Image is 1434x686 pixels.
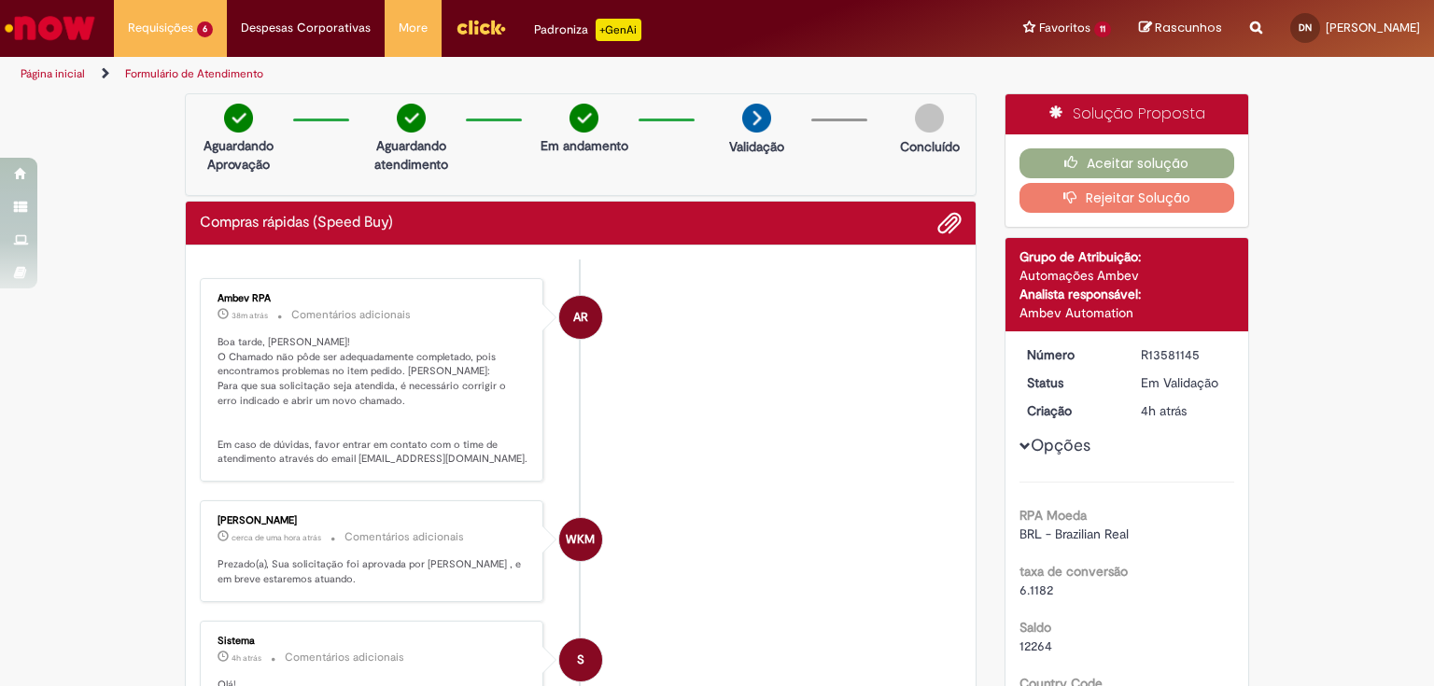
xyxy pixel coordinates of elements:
[541,136,628,155] p: Em andamento
[218,636,528,647] div: Sistema
[915,104,944,133] img: img-circle-grey.png
[1019,303,1235,322] div: Ambev Automation
[1019,247,1235,266] div: Grupo de Atribuição:
[1141,401,1228,420] div: 30/09/2025 17:02:10
[218,515,528,526] div: [PERSON_NAME]
[224,104,253,133] img: check-circle-green.png
[1019,148,1235,178] button: Aceitar solução
[1141,402,1187,419] time: 30/09/2025 12:02:10
[285,650,404,665] small: Comentários adicionais
[128,19,193,37] span: Requisições
[399,19,428,37] span: More
[729,137,784,156] p: Validação
[559,296,602,339] div: Ambev RPA
[218,335,528,467] p: Boa tarde, [PERSON_NAME]! O Chamado não pôde ser adequadamente completado, pois encontramos probl...
[125,66,263,81] a: Formulário de Atendimento
[218,293,528,304] div: Ambev RPA
[291,307,411,323] small: Comentários adicionais
[21,66,85,81] a: Página inicial
[569,104,598,133] img: check-circle-green.png
[1019,266,1235,285] div: Automações Ambev
[742,104,771,133] img: arrow-next.png
[1039,19,1090,37] span: Favoritos
[1139,20,1222,37] a: Rascunhos
[232,532,321,543] span: cerca de uma hora atrás
[2,9,98,47] img: ServiceNow
[559,518,602,561] div: William Kaio Maia
[197,21,213,37] span: 6
[1019,285,1235,303] div: Analista responsável:
[1013,401,1128,420] dt: Criação
[534,19,641,41] div: Padroniza
[900,137,960,156] p: Concluído
[566,517,595,562] span: WKM
[1013,345,1128,364] dt: Número
[232,310,268,321] span: 38m atrás
[1155,19,1222,36] span: Rascunhos
[397,104,426,133] img: check-circle-green.png
[1019,563,1128,580] b: taxa de conversão
[1141,345,1228,364] div: R13581145
[193,136,284,174] p: Aguardando Aprovação
[1013,373,1128,392] dt: Status
[1005,94,1249,134] div: Solução Proposta
[1019,619,1051,636] b: Saldo
[559,638,602,681] div: System
[366,136,457,174] p: Aguardando atendimento
[1094,21,1111,37] span: 11
[1141,402,1187,419] span: 4h atrás
[937,211,962,235] button: Adicionar anexos
[573,295,588,340] span: AR
[1019,183,1235,213] button: Rejeitar Solução
[232,652,261,664] time: 30/09/2025 12:02:21
[1299,21,1312,34] span: DN
[200,215,393,231] h2: Compras rápidas (Speed Buy) Histórico de tíquete
[232,310,268,321] time: 30/09/2025 15:39:33
[1326,20,1420,35] span: [PERSON_NAME]
[1019,581,1053,598] span: 6.1182
[1019,507,1087,524] b: RPA Moeda
[1019,525,1129,542] span: BRL - Brazilian Real
[596,19,641,41] p: +GenAi
[232,532,321,543] time: 30/09/2025 15:15:27
[241,19,371,37] span: Despesas Corporativas
[1141,373,1228,392] div: Em Validação
[456,13,506,41] img: click_logo_yellow_360x200.png
[344,529,464,545] small: Comentários adicionais
[218,557,528,586] p: Prezado(a), Sua solicitação foi aprovada por [PERSON_NAME] , e em breve estaremos atuando.
[577,637,584,682] span: S
[14,57,942,91] ul: Trilhas de página
[1019,637,1052,654] span: 12264
[232,652,261,664] span: 4h atrás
